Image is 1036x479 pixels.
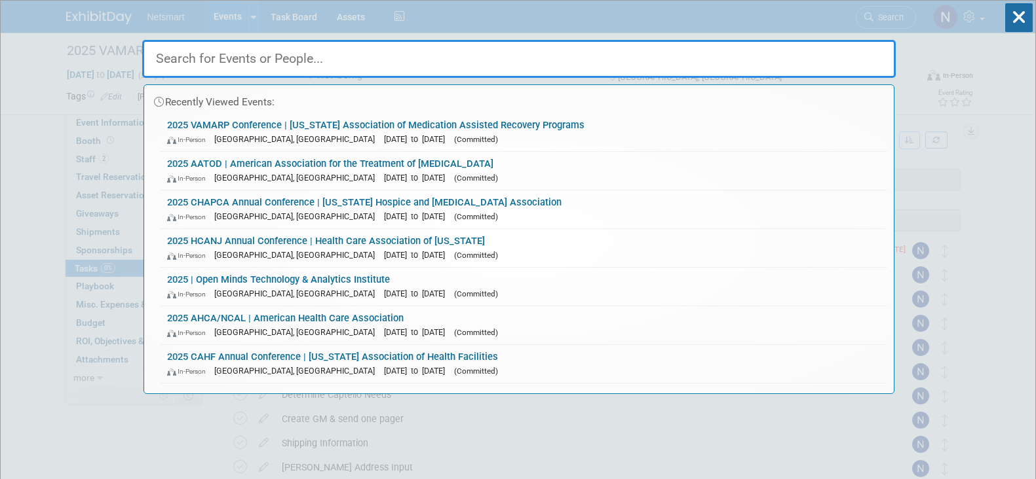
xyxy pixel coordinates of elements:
input: Search for Events or People... [142,40,896,78]
span: [DATE] to [DATE] [384,173,451,183]
span: (Committed) [454,251,498,260]
span: [GEOGRAPHIC_DATA], [GEOGRAPHIC_DATA] [214,173,381,183]
span: [GEOGRAPHIC_DATA], [GEOGRAPHIC_DATA] [214,366,381,376]
span: [GEOGRAPHIC_DATA], [GEOGRAPHIC_DATA] [214,289,381,298]
span: [DATE] to [DATE] [384,134,451,144]
span: [GEOGRAPHIC_DATA], [GEOGRAPHIC_DATA] [214,327,381,337]
div: Recently Viewed Events: [151,85,887,113]
a: 2025 AATOD | American Association for the Treatment of [MEDICAL_DATA] In-Person [GEOGRAPHIC_DATA]... [161,152,887,190]
span: [DATE] to [DATE] [384,250,451,260]
a: 2025 CHAPCA Annual Conference | [US_STATE] Hospice and [MEDICAL_DATA] Association In-Person [GEOG... [161,190,887,228]
span: (Committed) [454,212,498,221]
span: (Committed) [454,366,498,376]
span: (Committed) [454,328,498,337]
span: [DATE] to [DATE] [384,289,451,298]
span: In-Person [167,135,212,144]
span: (Committed) [454,173,498,183]
a: 2025 CAHF Annual Conference | [US_STATE] Association of Health Facilities In-Person [GEOGRAPHIC_D... [161,345,887,383]
span: In-Person [167,213,212,221]
span: [DATE] to [DATE] [384,211,451,221]
span: In-Person [167,174,212,183]
a: 2025 AHCA/NCAL | American Health Care Association In-Person [GEOGRAPHIC_DATA], [GEOGRAPHIC_DATA] ... [161,306,887,344]
span: [GEOGRAPHIC_DATA], [GEOGRAPHIC_DATA] [214,211,381,221]
a: 2025 VAMARP Conference | [US_STATE] Association of Medication Assisted Recovery Programs In-Perso... [161,113,887,151]
a: 2025 | Open Minds Technology & Analytics Institute In-Person [GEOGRAPHIC_DATA], [GEOGRAPHIC_DATA]... [161,268,887,306]
span: [DATE] to [DATE] [384,327,451,337]
span: [DATE] to [DATE] [384,366,451,376]
span: [GEOGRAPHIC_DATA], [GEOGRAPHIC_DATA] [214,250,381,260]
span: [GEOGRAPHIC_DATA], [GEOGRAPHIC_DATA] [214,134,381,144]
span: In-Person [167,328,212,337]
span: In-Person [167,251,212,260]
span: (Committed) [454,289,498,298]
a: 2025 HCANJ Annual Conference | Health Care Association of [US_STATE] In-Person [GEOGRAPHIC_DATA],... [161,229,887,267]
span: In-Person [167,367,212,376]
span: (Committed) [454,135,498,144]
span: In-Person [167,290,212,298]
